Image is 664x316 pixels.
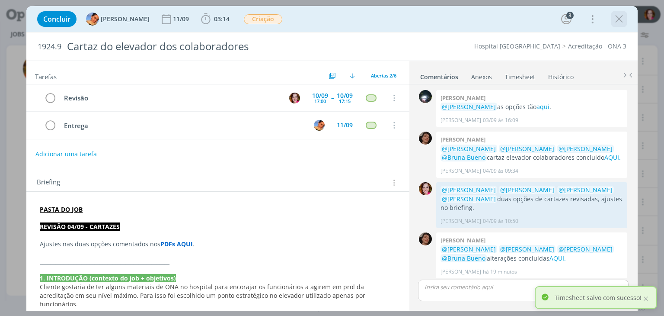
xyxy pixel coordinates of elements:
button: B [288,91,301,104]
div: 10/09 [337,93,353,99]
a: Acreditação - ONA 3 [568,42,626,50]
img: L [86,13,99,26]
span: @[PERSON_NAME] [500,245,554,253]
a: AQUI. [549,254,566,262]
span: -- [331,95,334,101]
button: 3 [559,12,573,26]
span: Concluir [43,16,70,23]
a: Comentários [420,69,459,81]
a: AQUI. [604,153,621,161]
a: Timesheet [504,69,536,81]
b: [PERSON_NAME] [441,236,485,244]
span: Criação [244,14,282,24]
a: PASTA DO JOB [40,205,83,213]
div: Revisão [60,93,281,103]
span: @[PERSON_NAME] [500,145,554,153]
img: B [289,93,300,103]
strong: 1. INTRODUÇÃO (contexto do job + objetivos) [40,274,176,282]
b: [PERSON_NAME] [441,135,485,143]
div: Anexos [471,73,492,81]
span: @[PERSON_NAME] [442,186,496,194]
img: G [419,90,432,103]
span: 04/09 às 09:34 [483,167,518,175]
span: Tarefas [35,71,57,81]
span: Cliente gostaria de ter alguns materiais de ONA no hospital para encorajar os funcionários a agir... [40,283,367,308]
img: P [419,132,432,145]
button: Adicionar uma tarefa [35,146,97,162]
p: as opções tão . [441,103,623,111]
span: @[PERSON_NAME] [500,186,554,194]
span: @[PERSON_NAME] [442,245,496,253]
span: 03:14 [214,15,230,23]
button: L [313,119,326,132]
span: @Bruna Bueno [442,153,485,161]
span: @Bruna Bueno [442,254,485,262]
p: Ajustes nas duas opções comentados nos . [40,240,396,248]
span: @[PERSON_NAME] [442,103,496,111]
div: 17:15 [339,99,351,103]
span: [PERSON_NAME] [101,16,150,22]
span: Abertas 2/6 [371,72,396,79]
span: 04/09 às 10:50 [483,217,518,225]
p: [PERSON_NAME] [441,167,481,175]
span: @[PERSON_NAME] [559,245,613,253]
div: Cartaz do elevador dos colaboradores [63,36,377,57]
b: [PERSON_NAME] [441,94,485,102]
a: Hospital [GEOGRAPHIC_DATA] [474,42,560,50]
div: 11/09 [173,16,191,22]
span: @[PERSON_NAME] [442,145,496,153]
p: [PERSON_NAME] [441,116,481,124]
span: 03/09 às 16:09 [483,116,518,124]
div: Entrega [60,120,306,131]
div: 3 [566,12,574,19]
a: PDFs AQUI [160,240,193,248]
a: aqui [536,103,549,111]
div: 10/09 [312,93,328,99]
img: arrow-down.svg [350,73,355,78]
img: P [419,232,432,245]
div: 11/09 [337,122,353,128]
span: 1924.9 [38,42,61,52]
p: Timesheet salvo com sucesso! [555,293,642,302]
span: @[PERSON_NAME] [442,195,496,203]
span: há 19 minutos [483,268,517,276]
img: B [419,182,432,195]
a: Histórico [548,69,574,81]
p: cartaz elevador colaboradores concluido [441,145,623,162]
button: Criação [243,14,283,25]
span: Briefing [37,177,60,188]
p: [PERSON_NAME] [441,268,481,276]
p: duas opções de cartazes revisadas, ajustes no briefing. [441,186,623,212]
p: alterações concluidas [441,245,623,263]
span: @[PERSON_NAME] [559,145,613,153]
strong: REVISÃO 04/09 - CARTAZES [40,222,120,231]
button: L[PERSON_NAME] [86,13,150,26]
img: L [314,120,325,131]
button: Concluir [37,11,77,27]
span: @[PERSON_NAME] [559,186,613,194]
p: __________________________________________________ [40,257,396,266]
div: 17:00 [314,99,326,103]
button: 03:14 [199,12,232,26]
p: [PERSON_NAME] [441,217,481,225]
div: dialog [26,6,637,311]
